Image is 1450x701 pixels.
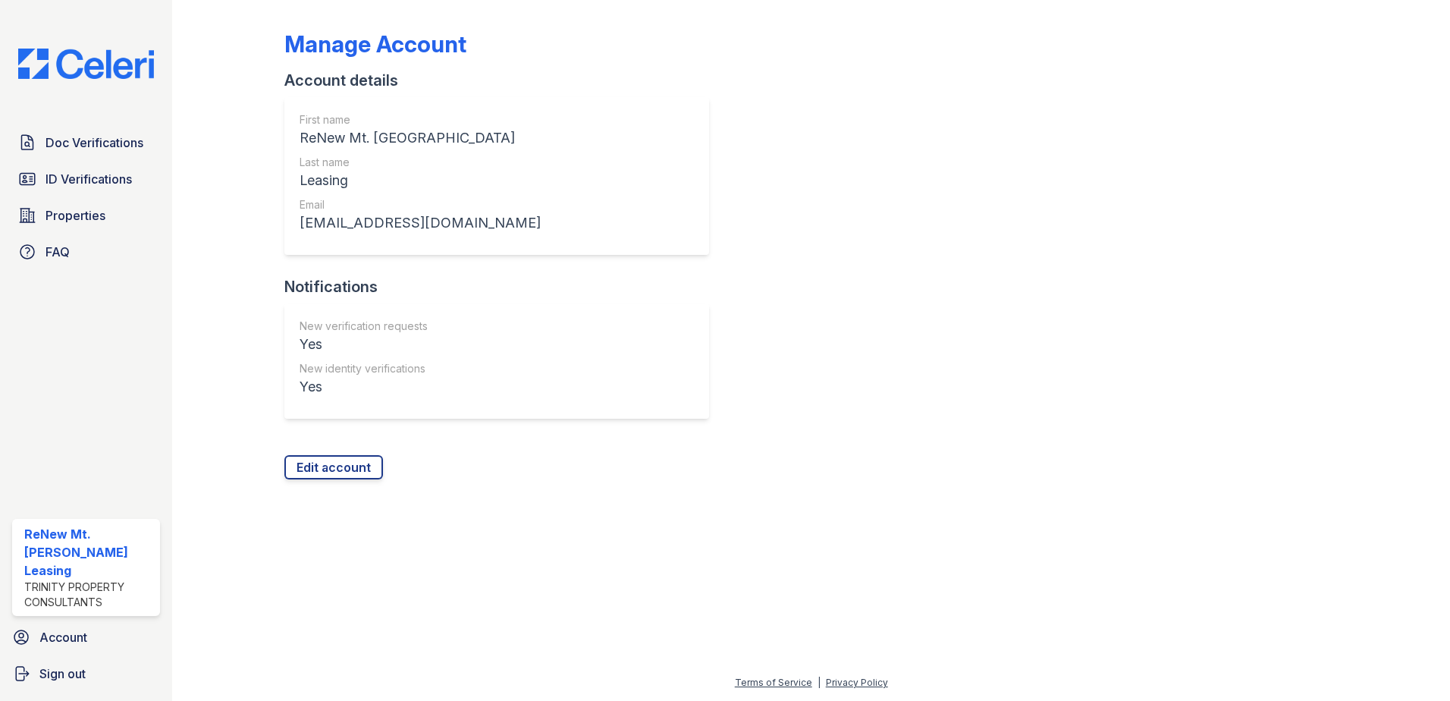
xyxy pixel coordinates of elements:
[826,677,888,688] a: Privacy Policy
[300,334,428,355] div: Yes
[300,127,541,149] div: ReNew Mt. [GEOGRAPHIC_DATA]
[39,665,86,683] span: Sign out
[284,30,466,58] div: Manage Account
[6,622,166,652] a: Account
[46,170,132,188] span: ID Verifications
[46,134,143,152] span: Doc Verifications
[300,170,541,191] div: Leasing
[818,677,821,688] div: |
[12,127,160,158] a: Doc Verifications
[6,49,166,79] img: CE_Logo_Blue-a8612792a0a2168367f1c8372b55b34899dd931a85d93a1a3d3e32e68fde9ad4.png
[300,212,541,234] div: [EMAIL_ADDRESS][DOMAIN_NAME]
[735,677,812,688] a: Terms of Service
[284,70,721,91] div: Account details
[46,206,105,225] span: Properties
[6,659,166,689] a: Sign out
[284,276,721,297] div: Notifications
[300,376,428,398] div: Yes
[300,319,428,334] div: New verification requests
[300,361,428,376] div: New identity verifications
[46,243,70,261] span: FAQ
[300,197,541,212] div: Email
[12,237,160,267] a: FAQ
[24,525,154,580] div: ReNew Mt. [PERSON_NAME] Leasing
[300,155,541,170] div: Last name
[12,164,160,194] a: ID Verifications
[24,580,154,610] div: Trinity Property Consultants
[284,455,383,479] a: Edit account
[12,200,160,231] a: Properties
[300,112,541,127] div: First name
[39,628,87,646] span: Account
